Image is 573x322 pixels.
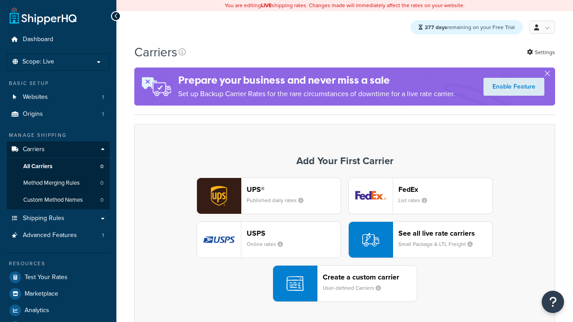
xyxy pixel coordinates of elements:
div: Resources [7,260,110,267]
a: Advanced Features 1 [7,227,110,244]
header: Create a custom carrier [323,273,417,281]
a: Custom Method Names 0 [7,192,110,208]
button: See all live rate carriersSmall Package & LTL Freight [348,221,493,258]
button: Create a custom carrierUser-defined Carriers [273,265,417,302]
a: Marketplace [7,286,110,302]
a: Origins 1 [7,106,110,123]
a: Shipping Rules [7,210,110,227]
a: Enable Feature [483,78,544,96]
header: USPS [247,229,341,237]
h3: Add Your First Carrier [144,156,546,166]
a: ShipperHQ Home [9,7,77,25]
span: All Carriers [23,163,52,170]
a: Websites 1 [7,89,110,106]
li: Custom Method Names [7,192,110,208]
div: Basic Setup [7,80,110,87]
div: Manage Shipping [7,131,110,139]
span: Custom Method Names [23,196,83,204]
a: Settings [527,46,555,59]
button: Open Resource Center [542,291,564,313]
span: Analytics [25,307,49,314]
span: 1 [102,110,104,118]
span: Origins [23,110,43,118]
span: 1 [102,93,104,101]
img: ups logo [197,178,241,214]
small: List rates [398,196,434,204]
h4: Prepare your business and never miss a sale [178,73,455,88]
div: remaining on your Free Trial [411,20,523,34]
li: Carriers [7,141,110,209]
span: 0 [100,179,103,187]
span: Websites [23,93,48,101]
span: Method Merging Rules [23,179,80,187]
span: Dashboard [23,36,53,43]
header: See all live rate carriers [398,229,492,237]
span: 0 [100,163,103,170]
a: Dashboard [7,31,110,48]
span: Marketplace [25,290,58,298]
span: Carriers [23,146,45,153]
header: FedEx [398,185,492,194]
span: Test Your Rates [25,274,68,281]
img: icon-carrier-liverate-becf4550.svg [362,231,379,248]
img: usps logo [197,222,241,258]
button: fedEx logoFedExList rates [348,178,493,214]
li: Method Merging Rules [7,175,110,191]
a: All Carriers 0 [7,158,110,175]
li: All Carriers [7,158,110,175]
a: Carriers [7,141,110,158]
a: Analytics [7,302,110,318]
b: LIVE [261,1,272,9]
span: Scope: Live [22,58,54,66]
span: 1 [102,232,104,239]
li: Origins [7,106,110,123]
span: Shipping Rules [23,215,64,222]
img: ad-rules-rateshop-fe6ec290ccb7230408bd80ed9643f0289d75e0ffd9eb532fc0e269fcd187b520.png [134,68,178,106]
p: Set up Backup Carrier Rates for the rare circumstances of downtime for a live rate carrier. [178,88,455,100]
strong: 277 days [425,23,447,31]
span: Advanced Features [23,232,77,239]
h1: Carriers [134,43,177,61]
a: Test Your Rates [7,269,110,285]
li: Websites [7,89,110,106]
a: Method Merging Rules 0 [7,175,110,191]
img: fedEx logo [349,178,393,214]
button: ups logoUPS®Published daily rates [197,178,341,214]
span: 0 [100,196,103,204]
button: usps logoUSPSOnline rates [197,221,341,258]
header: UPS® [247,185,341,194]
small: Online rates [247,240,290,248]
small: Small Package & LTL Freight [398,240,480,248]
small: User-defined Carriers [323,284,388,292]
img: icon-carrier-custom-c93b8a24.svg [286,275,304,292]
li: Advanced Features [7,227,110,244]
small: Published daily rates [247,196,311,204]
